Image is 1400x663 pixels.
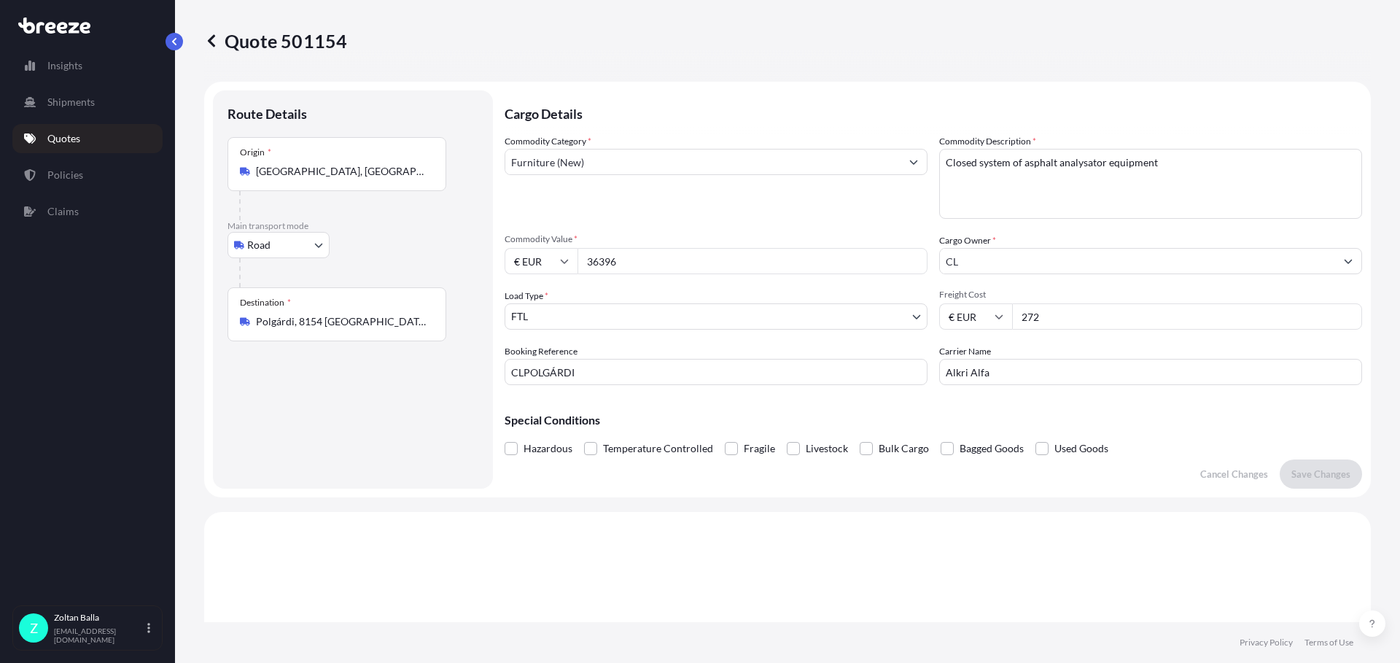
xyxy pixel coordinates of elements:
[12,124,163,153] a: Quotes
[227,232,330,258] button: Select transport
[1291,467,1350,481] p: Save Changes
[511,309,528,324] span: FTL
[1304,637,1353,648] a: Terms of Use
[54,612,144,624] p: Zoltan Balla
[47,204,79,219] p: Claims
[1012,303,1362,330] input: Enter amount
[30,621,38,635] span: Z
[505,134,591,149] label: Commodity Category
[47,58,82,73] p: Insights
[240,147,271,158] div: Origin
[1189,460,1280,489] button: Cancel Changes
[960,438,1024,460] span: Bagged Goods
[256,164,428,179] input: Origin
[744,438,775,460] span: Fragile
[12,88,163,117] a: Shipments
[12,197,163,226] a: Claims
[524,438,572,460] span: Hazardous
[505,90,1362,134] p: Cargo Details
[806,438,848,460] span: Livestock
[940,248,1335,274] input: Full name
[505,359,927,385] input: Your internal reference
[879,438,929,460] span: Bulk Cargo
[47,131,80,146] p: Quotes
[204,29,347,53] p: Quote 501154
[505,303,927,330] button: FTL
[1335,248,1361,274] button: Show suggestions
[939,289,1362,301] span: Freight Cost
[247,238,271,252] span: Road
[939,359,1362,385] input: Enter name
[901,149,927,175] button: Show suggestions
[256,314,428,329] input: Destination
[577,248,927,274] input: Type amount
[47,168,83,182] p: Policies
[939,149,1362,219] textarea: Closed system of asphalt analysator equipment
[505,414,1362,426] p: Special Conditions
[227,220,478,232] p: Main transport mode
[1280,460,1362,489] button: Save Changes
[1054,438,1108,460] span: Used Goods
[47,95,95,109] p: Shipments
[939,344,991,359] label: Carrier Name
[505,289,548,303] span: Load Type
[227,105,307,123] p: Route Details
[505,233,927,245] span: Commodity Value
[505,149,901,175] input: Select a commodity type
[12,160,163,190] a: Policies
[939,134,1036,149] label: Commodity Description
[603,438,713,460] span: Temperature Controlled
[1240,637,1293,648] a: Privacy Policy
[505,344,577,359] label: Booking Reference
[240,297,291,309] div: Destination
[54,627,144,644] p: [EMAIL_ADDRESS][DOMAIN_NAME]
[12,51,163,80] a: Insights
[1200,467,1268,481] p: Cancel Changes
[939,233,996,248] label: Cargo Owner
